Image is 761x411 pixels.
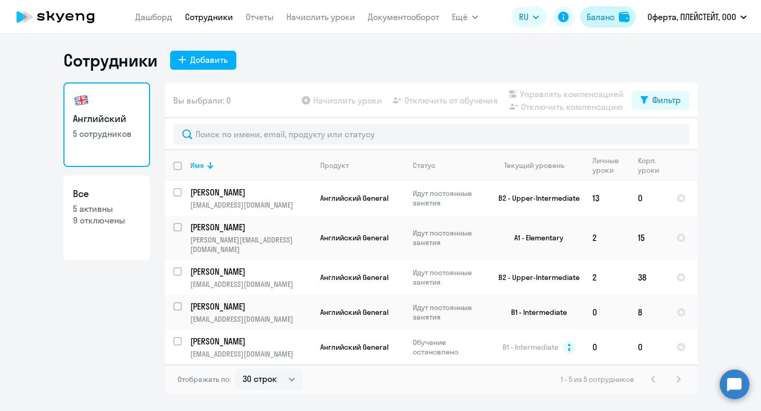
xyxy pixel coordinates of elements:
td: B2 - Upper-Intermediate [486,260,584,295]
p: [PERSON_NAME] [190,335,310,347]
td: 8 [629,295,668,330]
img: balance [619,12,629,22]
a: Документооборот [368,12,439,22]
input: Поиск по имени, email, продукту или статусу [173,124,689,145]
div: Корп. уроки [638,156,667,175]
span: Английский General [320,193,388,203]
p: [PERSON_NAME] [190,186,310,198]
h3: Английский [73,112,141,126]
a: Сотрудники [185,12,233,22]
div: Личные уроки [592,156,622,175]
div: Продукт [320,161,404,170]
p: [PERSON_NAME] [190,266,310,277]
p: [PERSON_NAME] [190,301,310,312]
button: Добавить [170,51,236,70]
div: Статус [413,161,485,170]
td: A1 - Elementary [486,216,584,260]
div: Текущий уровень [504,161,564,170]
div: Корп. уроки [638,156,661,175]
div: Имя [190,161,311,170]
a: [PERSON_NAME] [190,186,311,198]
button: RU [512,6,546,27]
div: Баланс [587,11,615,23]
span: Английский General [320,342,388,352]
button: Фильтр [632,91,689,110]
img: english [73,92,90,109]
span: Вы выбрали: 0 [173,94,231,107]
a: Дашборд [135,12,172,22]
p: [PERSON_NAME] [190,221,310,233]
p: 9 отключены [73,214,141,226]
p: [EMAIL_ADDRESS][DOMAIN_NAME] [190,314,311,324]
td: B2 - Upper-Intermediate [486,181,584,216]
div: Имя [190,161,204,170]
span: Английский General [320,307,388,317]
a: Начислить уроки [286,12,355,22]
td: 13 [584,181,629,216]
p: [EMAIL_ADDRESS][DOMAIN_NAME] [190,349,311,359]
a: [PERSON_NAME] [190,301,311,312]
td: 38 [629,260,668,295]
a: [PERSON_NAME] [190,266,311,277]
div: Текущий уровень [494,161,583,170]
div: Добавить [190,53,228,66]
p: [EMAIL_ADDRESS][DOMAIN_NAME] [190,200,311,210]
button: Ещё [452,6,478,27]
td: 0 [629,330,668,365]
p: [PERSON_NAME][EMAIL_ADDRESS][DOMAIN_NAME] [190,235,311,254]
p: Идут постоянные занятия [413,303,485,322]
td: 2 [584,216,629,260]
a: [PERSON_NAME] [190,335,311,347]
td: 0 [584,295,629,330]
h1: Сотрудники [63,50,157,71]
div: Статус [413,161,435,170]
td: B1 - Intermediate [486,295,584,330]
td: 15 [629,216,668,260]
div: Фильтр [652,94,681,106]
a: Английский5 сотрудников [63,82,150,167]
td: 0 [584,330,629,365]
p: Идут постоянные занятия [413,228,485,247]
span: Английский General [320,273,388,282]
p: Оферта, ПЛЕЙСТЕЙТ, ООО [647,11,736,23]
div: Продукт [320,161,349,170]
td: 2 [584,260,629,295]
h3: Все [73,187,141,201]
button: Балансbalance [580,6,636,27]
span: RU [519,11,528,23]
p: 5 сотрудников [73,128,141,139]
a: Все5 активны9 отключены [63,175,150,260]
p: 5 активны [73,203,141,214]
span: B1 - Intermediate [503,342,559,352]
button: Оферта, ПЛЕЙСТЕЙТ, ООО [642,4,752,30]
p: Идут постоянные занятия [413,189,485,208]
span: Ещё [452,11,468,23]
a: [PERSON_NAME] [190,221,311,233]
span: 1 - 5 из 5 сотрудников [561,375,634,384]
div: Личные уроки [592,156,629,175]
span: Английский General [320,233,388,242]
p: Идут постоянные занятия [413,268,485,287]
td: 0 [629,181,668,216]
p: [EMAIL_ADDRESS][DOMAIN_NAME] [190,279,311,289]
span: Отображать по: [178,375,231,384]
p: Обучение остановлено [413,338,485,357]
a: Отчеты [246,12,274,22]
